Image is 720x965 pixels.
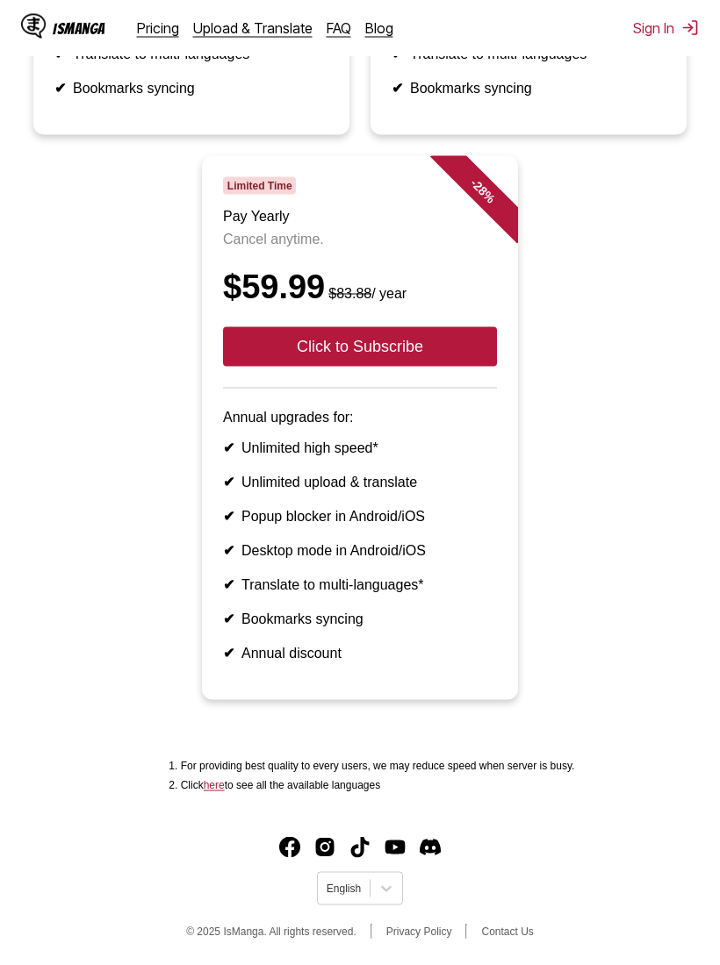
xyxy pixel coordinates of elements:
a: Pricing [137,19,179,37]
div: $59.99 [223,268,497,306]
img: IsManga TikTok [349,837,371,858]
li: Desktop mode in Android/iOS [223,542,497,559]
li: Unlimited upload & translate [223,474,497,490]
b: ✔ [223,440,234,455]
img: IsManga YouTube [385,837,406,858]
a: Privacy Policy [386,926,452,938]
a: IsManga LogoIsManga [21,14,137,42]
s: $83.88 [328,286,371,301]
a: Contact Us [481,926,533,938]
b: ✔ [223,543,234,558]
a: Discord [420,837,441,858]
input: Select language [327,883,329,895]
b: ✔ [223,646,234,661]
img: IsManga Facebook [279,837,300,858]
b: ✔ [392,81,403,96]
a: Instagram [314,837,335,858]
li: Bookmarks syncing [223,611,497,627]
li: Annual discount [223,645,497,661]
a: Upload & Translate [193,19,313,37]
li: For providing best quality to every users, we may reduce speed when server is busy. [181,760,575,772]
a: FAQ [327,19,351,37]
div: IsManga [53,20,105,37]
li: Unlimited high speed* [223,440,497,456]
li: Bookmarks syncing [392,80,666,96]
a: TikTok [349,837,371,858]
a: Facebook [279,837,300,858]
button: Click to Subscribe [223,327,497,367]
img: IsManga Logo [21,14,46,39]
b: ✔ [54,81,66,96]
b: ✔ [223,475,234,490]
p: Cancel anytime. [223,232,497,247]
li: Translate to multi-languages* [223,576,497,593]
img: IsManga Discord [420,837,441,858]
small: / year [325,286,407,301]
img: IsManga Instagram [314,837,335,858]
li: Popup blocker in Android/iOS [223,508,497,525]
a: Blog [365,19,393,37]
span: Limited Time [223,177,296,195]
img: Sign out [681,19,699,37]
span: © 2025 IsManga. All rights reserved. [186,926,356,938]
a: Youtube [385,837,406,858]
b: ✔ [223,611,234,626]
div: - 28 % [430,139,536,244]
li: Click to see all the available languages [181,779,575,791]
p: Annual upgrades for: [223,410,497,425]
h3: Pay Yearly [223,209,497,225]
button: Sign In [633,19,699,37]
a: Available languages [204,779,225,791]
li: Bookmarks syncing [54,80,328,96]
b: ✔ [223,577,234,592]
b: ✔ [223,509,234,524]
